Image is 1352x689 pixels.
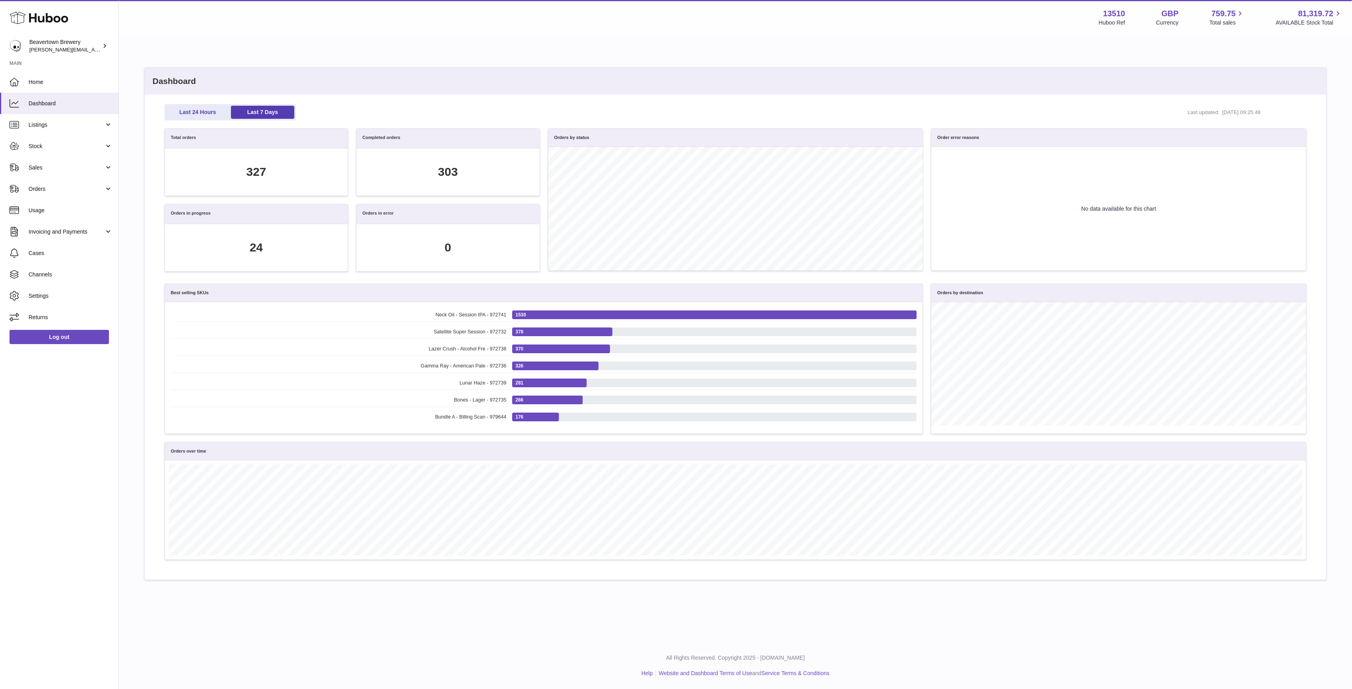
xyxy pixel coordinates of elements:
[515,312,526,318] span: 1530
[145,68,1326,95] h2: Dashboard
[171,290,209,296] h3: Best selling SKUs
[659,670,752,676] a: Website and Dashboard Terms of Use
[931,147,1306,270] div: No data available for this chart
[29,100,113,107] span: Dashboard
[29,249,113,257] span: Cases
[171,210,211,218] h3: Orders in progress
[515,346,523,352] span: 370
[29,38,101,53] div: Beavertown Brewery
[166,106,229,119] a: Last 24 Hours
[29,46,201,53] span: [PERSON_NAME][EMAIL_ADDRESS][PERSON_NAME][DOMAIN_NAME]
[1276,8,1342,27] a: 81,319.72 AVAILABLE Stock Total
[1276,19,1342,27] span: AVAILABLE Stock Total
[29,292,113,300] span: Settings
[10,40,21,52] img: Matthew.McCormack@beavertownbrewery.co.uk
[1156,19,1179,27] div: Currency
[1211,8,1236,19] span: 759.75
[1103,8,1125,19] strong: 13510
[515,363,523,369] span: 326
[29,185,104,193] span: Orders
[1099,19,1125,27] div: Huboo Ref
[362,135,400,142] h3: Completed orders
[554,135,589,141] h3: Orders by status
[656,670,830,677] li: and
[444,240,451,256] div: 0
[171,135,196,142] h3: Total orders
[171,363,506,369] span: Gamma Ray - American Pale - 972736
[29,143,104,150] span: Stock
[231,106,294,119] a: Last 7 Days
[171,346,506,352] span: Lazer Crush - Alcohol Fre - 972738
[29,164,104,171] span: Sales
[438,164,458,180] div: 303
[250,240,263,256] div: 24
[937,135,979,141] h3: Order error reasons
[171,380,506,386] span: Lunar Haze - 972739
[1161,8,1178,19] strong: GBP
[171,414,506,421] span: Bundle A - Billing Scan - 979644
[171,329,506,335] span: Satellite Super Session - 972732
[125,654,1346,662] p: All Rights Reserved. Copyright 2025 - [DOMAIN_NAME]
[1209,19,1245,27] span: Total sales
[29,228,104,236] span: Invoicing and Payments
[515,329,523,335] span: 378
[246,164,266,180] div: 327
[10,330,109,344] a: Log out
[171,448,206,454] h3: Orders over time
[1222,109,1285,116] span: [DATE] 09:25:48
[515,414,523,420] span: 176
[515,380,523,386] span: 281
[1298,8,1333,19] span: 81,319.72
[29,207,113,214] span: Usage
[937,290,983,296] h3: Orders by destination
[362,210,394,218] h3: Orders in error
[171,312,506,318] span: Neck Oil - Session IPA - 972741
[29,121,104,129] span: Listings
[29,271,113,278] span: Channels
[171,397,506,404] span: Bones - Lager - 972735
[29,314,113,321] span: Returns
[761,670,830,676] a: Service Terms & Conditions
[1188,109,1220,116] span: Last updated:
[1209,8,1245,27] a: 759.75 Total sales
[29,78,113,86] span: Home
[515,397,523,403] span: 266
[641,670,653,676] a: Help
